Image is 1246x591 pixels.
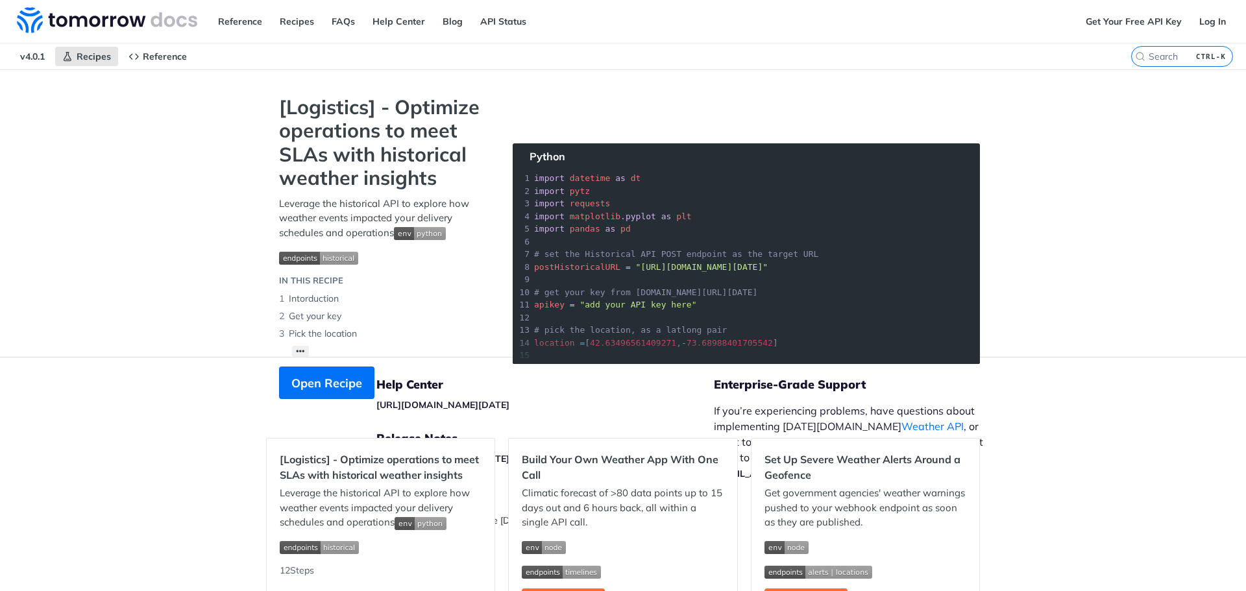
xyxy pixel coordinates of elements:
a: Recipes [273,12,321,31]
img: Tomorrow.io Weather API Docs [17,7,197,33]
img: env [394,227,446,240]
div: IN THIS RECIPE [279,274,343,287]
h5: Release Notes [376,431,714,446]
h2: [Logistics] - Optimize operations to meet SLAs with historical weather insights [280,452,482,483]
a: FAQs [324,12,362,31]
img: endpoint [522,566,601,579]
p: Leverage the historical API to explore how weather events impacted your delivery schedules and op... [280,486,482,530]
span: v4.0.1 [13,47,52,66]
svg: Search [1135,51,1145,62]
li: Get your key [279,308,487,325]
span: Expand image [522,540,724,555]
li: Intorduction [279,290,487,308]
img: endpoint [764,566,872,579]
img: endpoint [279,252,358,265]
a: API Status [473,12,533,31]
li: Pick the location [279,325,487,343]
img: env [522,541,566,554]
h2: Build Your Own Weather App With One Call [522,452,724,483]
a: Recipes [55,47,118,66]
h2: Set Up Severe Weather Alerts Around a Geofence [764,452,966,483]
span: Recipes [77,51,111,62]
a: Log In [1192,12,1233,31]
a: Get Your Free API Key [1079,12,1189,31]
span: Expand image [279,250,487,265]
a: Weather API [901,420,964,433]
img: env [764,541,809,554]
span: Expand image [522,564,724,579]
a: Reference [211,12,269,31]
p: Get government agencies' weather warnings pushed to your webhook endpoint as soon as they are pub... [764,486,966,530]
button: ••• [292,346,309,357]
span: Reference [143,51,187,62]
img: endpoint [280,541,359,554]
span: Expand image [394,226,446,239]
a: Reference [121,47,194,66]
a: Help Center [365,12,432,31]
p: Leverage the historical API to explore how weather events impacted your delivery schedules and op... [279,197,487,241]
strong: [Logistics] - Optimize operations to meet SLAs with historical weather insights [279,95,487,190]
span: Expand image [764,564,966,579]
p: Climatic forecast of >80 data points up to 15 days out and 6 hours back, all within a single API ... [522,486,724,530]
a: Blog [435,12,470,31]
span: Expand image [395,516,446,528]
span: Open Recipe [291,374,362,392]
span: Expand image [764,540,966,555]
span: Expand image [280,540,482,555]
img: env [395,517,446,530]
button: Open Recipe [279,367,374,399]
kbd: CTRL-K [1193,50,1229,63]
